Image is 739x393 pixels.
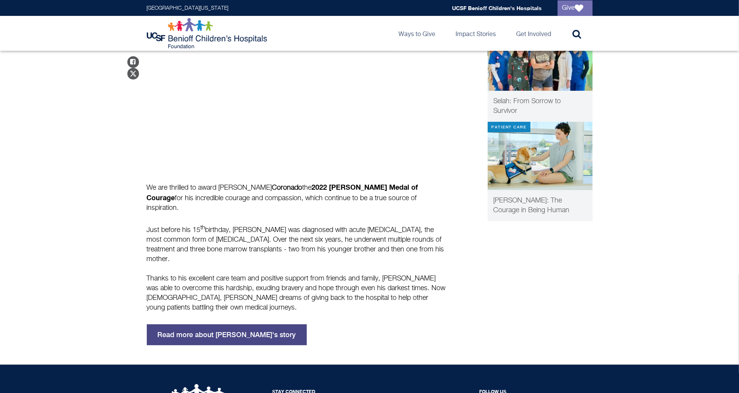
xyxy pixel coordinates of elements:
p: Thanks to his excellent care team and positive support from friends and family, [PERSON_NAME] was... [147,274,446,313]
a: Patient Care Selah: From Sorrow to Survivor [488,22,593,122]
sup: th [201,225,205,230]
p: We are thrilled to award [PERSON_NAME] the for his incredible courage and compassion, which conti... [147,182,446,213]
img: Logo for UCSF Benioff Children's Hospitals Foundation [147,18,269,49]
img: elena-thumbnail-video-no-button.png [488,122,593,190]
a: UCSF Benioff Children's Hospitals [452,5,542,11]
span: Selah: From Sorrow to Survivor [494,98,561,114]
a: Read more about [PERSON_NAME]'s story [147,324,307,345]
a: [GEOGRAPHIC_DATA][US_STATE] [147,5,229,11]
span: [PERSON_NAME]: The Courage in Being Human [494,197,570,214]
a: Give [558,0,593,16]
img: IMG_0496.jpg [488,22,593,91]
a: Ways to Give [393,16,442,51]
b: Coronado [272,184,303,191]
a: Patient Care [PERSON_NAME]: The Courage in Being Human [488,122,593,222]
a: Impact Stories [450,16,503,51]
a: Get Involved [510,16,558,51]
div: Patient Care [488,122,530,132]
p: Just before his 15 birthday, [PERSON_NAME] was diagnosed with acute [MEDICAL_DATA], the most comm... [147,223,446,264]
